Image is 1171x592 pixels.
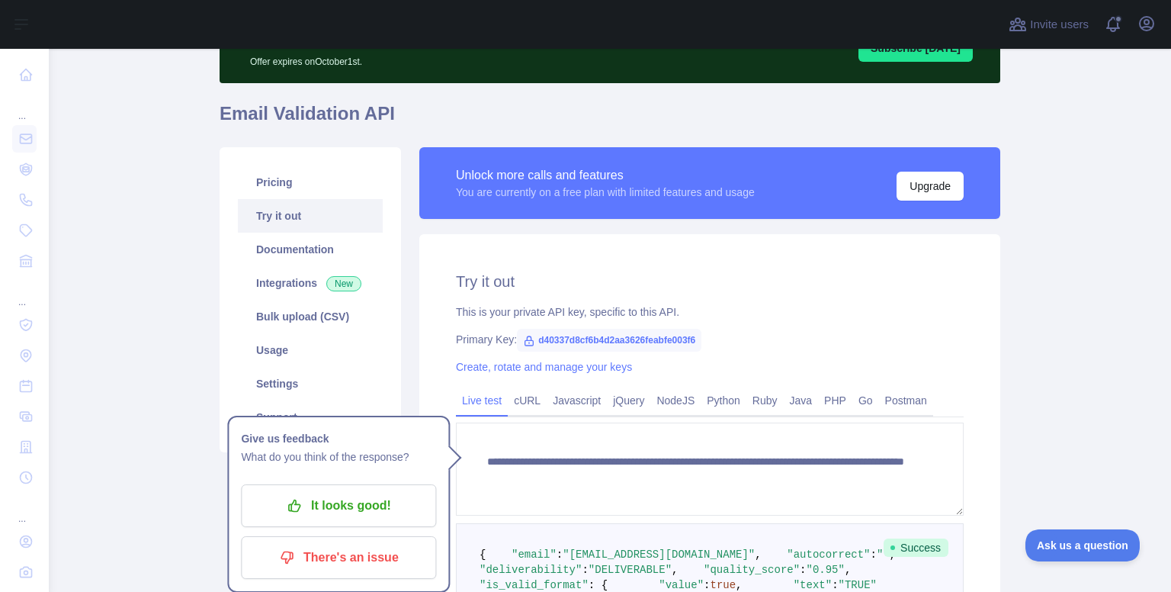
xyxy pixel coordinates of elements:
a: Javascript [547,388,607,413]
span: "0.95" [807,564,845,576]
p: It looks good! [252,493,425,519]
h2: Try it out [456,271,964,292]
span: , [672,564,678,576]
a: Pricing [238,166,383,199]
a: Try it out [238,199,383,233]
a: Documentation [238,233,383,266]
a: Go [852,388,879,413]
div: You are currently on a free plan with limited features and usage [456,185,755,200]
iframe: Toggle Customer Support [1025,529,1141,561]
h1: Email Validation API [220,101,1000,138]
span: "" [877,549,890,561]
div: Unlock more calls and features [456,166,755,185]
span: "DELIVERABLE" [589,564,672,576]
a: Ruby [746,388,784,413]
a: Integrations New [238,266,383,300]
div: ... [12,92,37,122]
span: true [710,579,736,591]
span: "value" [659,579,704,591]
span: Invite users [1030,16,1089,34]
span: : [800,564,806,576]
div: ... [12,278,37,308]
span: : [704,579,710,591]
div: ... [12,494,37,525]
span: "TRUE" [839,579,877,591]
button: There's an issue [241,536,436,579]
span: d40337d8cf6b4d2aa3626feabfe003f6 [517,329,701,352]
p: Offer expires on October 1st. [250,50,669,68]
p: There's an issue [252,545,425,571]
a: Postman [879,388,933,413]
div: Primary Key: [456,332,964,347]
span: : [582,564,588,576]
a: Live test [456,388,508,413]
span: New [326,276,361,291]
span: "quality_score" [704,564,800,576]
a: cURL [508,388,547,413]
span: , [755,549,761,561]
button: Upgrade [897,172,964,201]
a: PHP [818,388,852,413]
span: Success [884,539,948,557]
span: : [871,549,877,561]
span: , [845,564,851,576]
button: It looks good! [241,484,436,527]
button: Invite users [1006,12,1092,37]
span: "is_valid_format" [480,579,589,591]
a: Usage [238,333,383,367]
a: Java [784,388,819,413]
a: Create, rotate and manage your keys [456,361,632,373]
span: "autocorrect" [787,549,870,561]
span: "[EMAIL_ADDRESS][DOMAIN_NAME]" [563,549,755,561]
a: Bulk upload (CSV) [238,300,383,333]
a: jQuery [607,388,650,413]
a: Support [238,401,383,434]
span: : [832,579,838,591]
div: This is your private API key, specific to this API. [456,304,964,320]
h1: Give us feedback [241,430,436,448]
span: "email" [512,549,557,561]
span: "deliverability" [480,564,582,576]
span: : [557,549,563,561]
span: "text" [794,579,832,591]
a: NodeJS [650,388,701,413]
span: , [890,549,896,561]
a: Python [701,388,746,413]
span: : { [589,579,608,591]
a: Settings [238,367,383,401]
span: { [480,549,486,561]
span: , [736,579,742,591]
p: What do you think of the response? [241,448,436,466]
